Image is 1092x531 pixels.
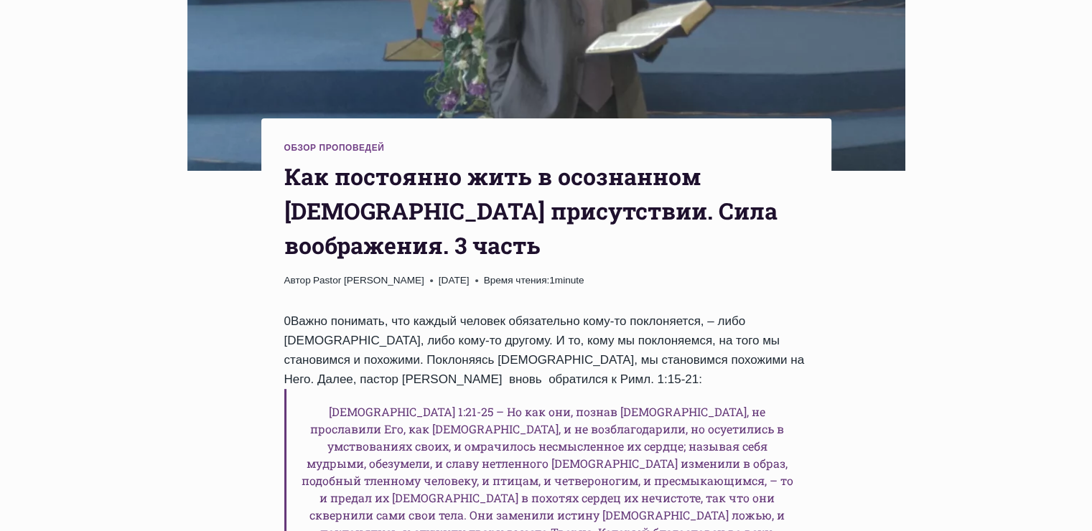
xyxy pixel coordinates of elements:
span: Автор [284,273,311,288]
a: Обзор проповедей [284,143,385,153]
span: Время чтения: [484,275,550,286]
span: minute [555,275,584,286]
h1: Как постоянно жить в осознанном [DEMOGRAPHIC_DATA] присутствии. Сила воображения. 3 часть [284,159,808,263]
span: 1 [484,273,584,288]
a: Pastor [PERSON_NAME] [313,275,424,286]
time: [DATE] [439,273,470,288]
